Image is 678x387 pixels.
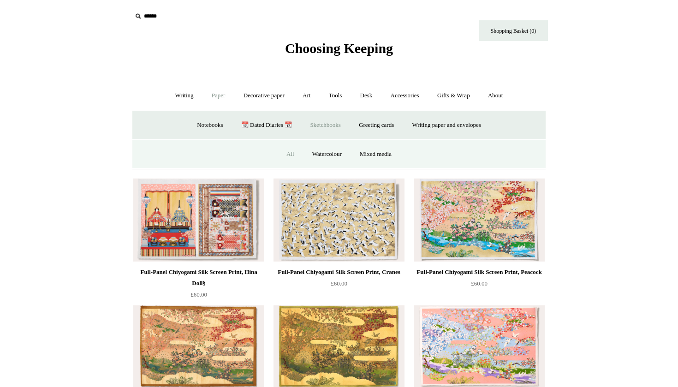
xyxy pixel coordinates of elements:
a: Full-Panel Chiyogami Silk Screen Print, Peacock £60.00 [414,267,545,304]
a: Decorative paper [235,83,293,108]
a: Full-Panel Chiyogami Silk Screen Print, Cranes Full-Panel Chiyogami Silk Screen Print, Cranes [274,179,404,262]
a: Sketchbooks [302,113,349,137]
a: Notebooks [189,113,231,137]
a: Choosing Keeping [285,48,393,54]
a: Full-Panel Chiyogami Silk Screen Print, Hina Doll§ £60.00 [133,267,264,304]
div: Full-Panel Chiyogami Silk Screen Print, Cranes [276,267,402,278]
a: Gifts & Wrap [429,83,478,108]
a: Full-Panel Chiyogami Silk Screen Print, Peacock Full-Panel Chiyogami Silk Screen Print, Peacock [414,179,545,262]
a: 📆 Dated Diaries 📆 [233,113,300,137]
a: Shopping Basket (0) [479,20,548,41]
a: Full-Panel Chiyogami Silk Screen Print, Hina Doll§ Full-Panel Chiyogami Silk Screen Print, Hina D... [133,179,264,262]
a: Full-Panel Chiyogami Silk Screen Print, Cranes £60.00 [274,267,404,304]
a: Accessories [382,83,428,108]
a: Art [294,83,319,108]
img: Full-Panel Chiyogami Silk Screen Print, Peacock [414,179,545,262]
a: Tools [321,83,351,108]
div: Full-Panel Chiyogami Silk Screen Print, Peacock [416,267,542,278]
div: Full-Panel Chiyogami Silk Screen Print, Hina Doll§ [136,267,262,289]
span: Choosing Keeping [285,41,393,56]
a: Paper [203,83,234,108]
a: Writing [167,83,202,108]
a: Greeting cards [351,113,402,137]
a: Mixed media [351,142,400,167]
img: Full-Panel Chiyogami Silk Screen Print, Cranes [274,179,404,262]
a: Writing paper and envelopes [404,113,489,137]
a: About [480,83,511,108]
a: Desk [352,83,381,108]
a: Watercolour [304,142,350,167]
span: £60.00 [471,280,488,287]
span: £60.00 [190,291,207,298]
span: £60.00 [331,280,347,287]
a: All [278,142,303,167]
img: Full-Panel Chiyogami Silk Screen Print, Hina Doll§ [133,179,264,262]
